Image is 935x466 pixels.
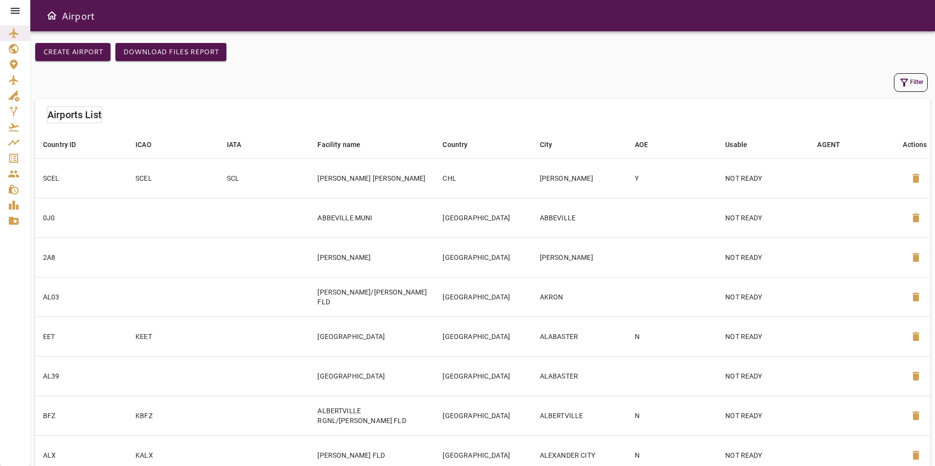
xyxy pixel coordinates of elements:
[725,213,801,223] p: NOT READY
[35,198,128,237] td: 0J0
[910,370,922,382] span: delete
[35,158,128,198] td: SCEL
[35,396,128,435] td: BFZ
[627,396,718,435] td: N
[910,212,922,224] span: delete
[317,139,360,150] div: Facility name
[627,158,718,198] td: Y
[310,277,435,317] td: [PERSON_NAME]/[PERSON_NAME] FLD
[310,237,435,277] td: [PERSON_NAME]
[128,396,219,435] td: KBFZ
[35,277,128,317] td: AL03
[904,246,928,269] button: Delete Airport
[435,277,532,317] td: [GEOGRAPHIC_DATA]
[904,325,928,348] button: Delete Airport
[910,252,922,263] span: delete
[817,139,840,150] div: AGENT
[904,364,928,388] button: Delete Airport
[725,371,801,381] p: NOT READY
[532,277,627,317] td: AKRON
[532,317,627,356] td: ALABASTER
[725,139,747,150] div: Usable
[135,139,164,150] span: ICAO
[135,139,152,150] div: ICAO
[532,237,627,277] td: [PERSON_NAME]
[532,356,627,396] td: ALABASTER
[310,356,435,396] td: [GEOGRAPHIC_DATA]
[35,317,128,356] td: EET
[128,317,219,356] td: KEET
[532,396,627,435] td: ALBERTVILLE
[910,449,922,461] span: delete
[435,317,532,356] td: [GEOGRAPHIC_DATA]
[725,292,801,302] p: NOT READY
[725,332,801,341] p: NOT READY
[904,206,928,230] button: Delete Airport
[627,317,718,356] td: N
[227,139,242,150] div: IATA
[47,107,102,123] h6: Airports List
[910,410,922,422] span: delete
[310,396,435,435] td: ALBERTVILLE RGNL/[PERSON_NAME] FLD
[35,356,128,396] td: AL39
[317,139,373,150] span: Facility name
[894,73,928,92] button: Filter
[910,172,922,184] span: delete
[725,411,801,421] p: NOT READY
[725,139,760,150] span: Usable
[725,450,801,460] p: NOT READY
[435,158,532,198] td: CHL
[817,139,853,150] span: AGENT
[910,291,922,303] span: delete
[532,158,627,198] td: [PERSON_NAME]
[904,285,928,309] button: Delete Airport
[35,237,128,277] td: 2A8
[540,139,565,150] span: City
[635,139,648,150] div: AOE
[435,198,532,237] td: [GEOGRAPHIC_DATA]
[635,139,661,150] span: AOE
[904,167,928,190] button: Delete Airport
[35,43,111,61] button: Create airport
[443,139,480,150] span: Country
[532,198,627,237] td: ABBEVILLE
[443,139,467,150] div: Country
[310,158,435,198] td: [PERSON_NAME] [PERSON_NAME]
[540,139,553,150] div: City
[435,356,532,396] td: [GEOGRAPHIC_DATA]
[910,331,922,342] span: delete
[435,396,532,435] td: [GEOGRAPHIC_DATA]
[310,198,435,237] td: ABBEVILLE MUNI
[43,139,89,150] span: Country ID
[128,158,219,198] td: SCEL
[219,158,310,198] td: SCL
[435,237,532,277] td: [GEOGRAPHIC_DATA]
[227,139,254,150] span: IATA
[725,253,801,262] p: NOT READY
[115,43,226,61] button: Download Files Report
[43,139,76,150] div: Country ID
[725,173,801,183] p: NOT READY
[904,404,928,427] button: Delete Airport
[42,6,62,25] button: Open drawer
[62,8,95,23] h6: Airport
[310,317,435,356] td: [GEOGRAPHIC_DATA]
